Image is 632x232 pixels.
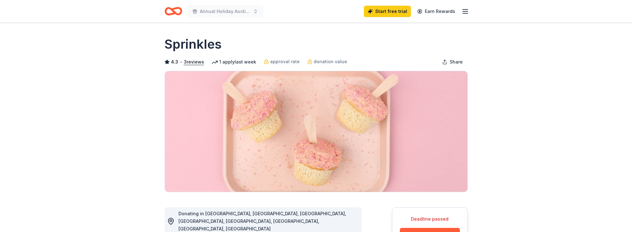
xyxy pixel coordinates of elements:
button: Annual Holiday Auction [187,5,263,18]
button: 3reviews [184,58,204,66]
span: Share [450,58,463,66]
a: donation value [307,58,347,65]
span: donation value [314,58,347,65]
div: 1 apply last week [212,58,256,66]
button: Share [437,56,468,68]
a: Earn Rewards [413,6,459,17]
h1: Sprinkles [165,35,222,53]
span: approval rate [270,58,300,65]
a: approval rate [264,58,300,65]
img: Image for Sprinkles [165,71,467,192]
span: Donating in [GEOGRAPHIC_DATA], [GEOGRAPHIC_DATA], [GEOGRAPHIC_DATA], [GEOGRAPHIC_DATA], [GEOGRAPH... [178,211,346,231]
span: • [180,59,182,64]
span: Annual Holiday Auction [200,8,250,15]
a: Home [165,4,182,19]
a: Start free trial [364,6,411,17]
span: 4.3 [171,58,178,66]
div: Deadline passed [400,215,460,223]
